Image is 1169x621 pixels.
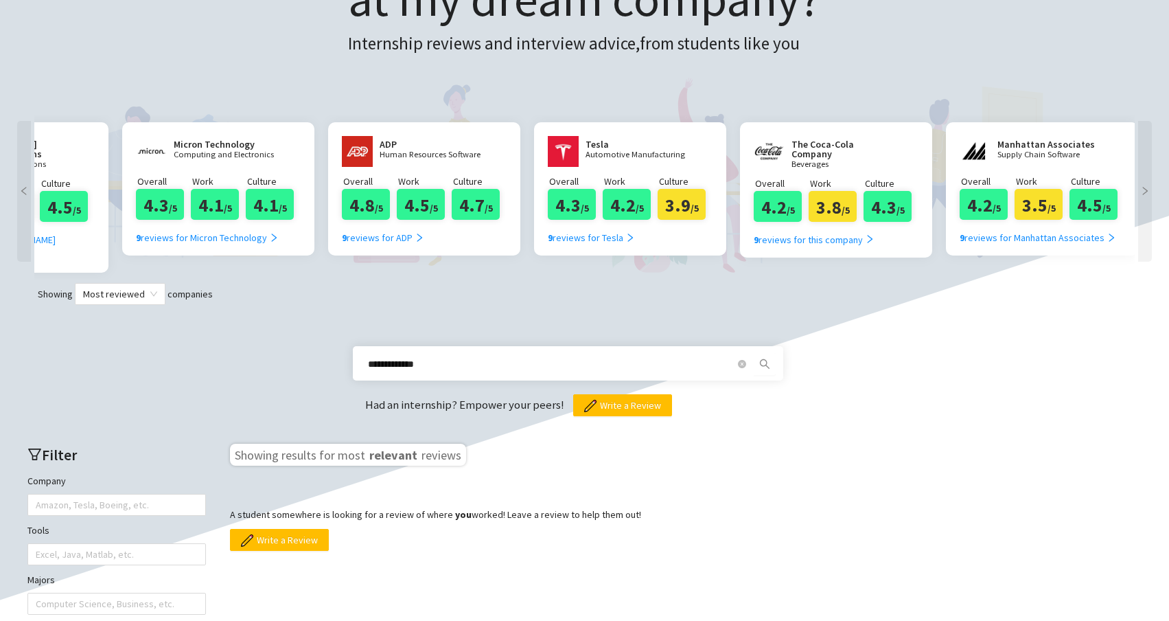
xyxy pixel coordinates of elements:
[136,232,141,244] b: 9
[791,139,894,159] h2: The Coca-Cola Company
[224,202,232,214] span: /5
[600,398,661,413] span: Write a Review
[586,139,685,149] h2: Tesla
[754,359,775,370] span: search
[1015,189,1063,220] div: 3.5
[865,176,918,191] p: Culture
[754,232,875,247] div: reviews for this company
[581,202,589,214] span: /5
[40,191,88,222] div: 4.5
[174,150,274,159] p: Computing and Electronics
[842,204,850,216] span: /5
[960,232,964,244] b: 9
[896,204,905,216] span: /5
[380,150,481,159] p: Human Resources Software
[1071,174,1124,189] p: Culture
[485,202,493,214] span: /5
[230,529,329,551] button: Write a Review
[754,191,802,222] div: 4.2
[342,230,424,245] div: reviews for ADP
[136,220,279,245] a: 9reviews for Micron Technology right
[27,444,206,466] h2: Filter
[864,191,912,222] div: 4.3
[41,176,95,191] p: Culture
[961,174,1015,189] p: Overall
[455,508,472,521] b: you
[27,473,66,488] label: Company
[548,220,635,245] a: 9reviews for Tesla right
[738,360,746,368] span: close-circle
[343,174,397,189] p: Overall
[137,174,191,189] p: Overall
[691,202,699,214] span: /5
[865,234,875,244] span: right
[83,284,157,304] span: Most reviewed
[603,189,651,220] div: 4.2
[625,233,635,242] span: right
[658,189,706,220] div: 3.9
[791,160,894,169] p: Beverages
[1069,189,1118,220] div: 4.5
[342,232,347,244] b: 9
[960,230,1116,245] div: reviews for Manhattan Associates
[36,546,38,563] input: Tools
[754,136,785,167] img: www.coca-colacompany.com
[636,202,644,214] span: /5
[397,189,445,220] div: 4.5
[997,139,1095,149] h2: Manhattan Associates
[810,176,864,191] p: Work
[246,189,294,220] div: 4.1
[136,230,279,245] div: reviews for Micron Technology
[1016,174,1069,189] p: Work
[754,353,776,375] button: search
[659,174,713,189] p: Culture
[548,189,596,220] div: 4.3
[960,136,991,167] img: manh.com
[549,174,603,189] p: Overall
[604,174,658,189] p: Work
[573,394,672,416] button: Write a Review
[453,174,507,189] p: Culture
[960,220,1116,245] a: 9reviews for Manhattan Associates right
[548,232,553,244] b: 9
[1102,202,1111,214] span: /5
[27,572,55,587] label: Majors
[754,234,759,246] b: 9
[993,202,1001,214] span: /5
[754,222,875,247] a: 9reviews for this company right
[365,397,566,412] span: Had an internship? Empower your peers!
[73,204,81,216] span: /5
[230,507,1145,522] p: A student somewhere is looking for a review of where worked! Leave a review to help them out!
[257,532,318,547] span: Write a Review
[430,202,438,214] span: /5
[14,283,1155,305] div: Showing companies
[452,189,500,220] div: 4.7
[586,150,685,159] p: Automotive Manufacturing
[174,139,274,149] h2: Micron Technology
[398,174,452,189] p: Work
[27,523,49,538] label: Tools
[960,189,1008,220] div: 4.2
[787,204,795,216] span: /5
[17,186,31,196] span: left
[548,230,635,245] div: reviews for Tesla
[380,139,481,149] h2: ADP
[192,174,246,189] p: Work
[279,202,287,214] span: /5
[1107,233,1116,242] span: right
[247,174,301,189] p: Culture
[136,189,184,220] div: 4.3
[342,189,390,220] div: 4.8
[241,534,253,547] img: pencil.png
[755,176,809,191] p: Overall
[1138,186,1152,196] span: right
[269,233,279,242] span: right
[809,191,857,222] div: 3.8
[375,202,383,214] span: /5
[415,233,424,242] span: right
[230,444,466,466] h3: Showing results for most reviews
[584,400,597,412] img: pencil.png
[191,189,239,220] div: 4.1
[348,30,820,58] h3: Internship reviews and interview advice, from students like you
[1048,202,1056,214] span: /5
